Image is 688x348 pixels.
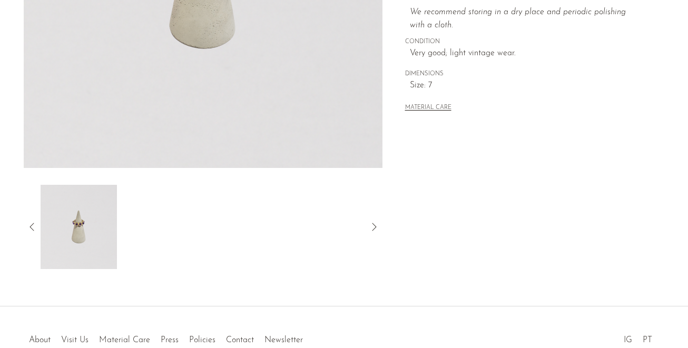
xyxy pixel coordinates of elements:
a: PT [643,336,652,344]
a: Press [161,336,179,344]
ul: Quick links [24,327,308,347]
span: DIMENSIONS [405,69,642,79]
a: Policies [189,336,215,344]
ul: Social Medias [618,327,657,347]
a: Contact [226,336,254,344]
button: MATERIAL CARE [405,104,451,112]
span: CONDITION [405,37,642,47]
a: Material Care [99,336,150,344]
a: IG [624,336,632,344]
a: About [29,336,51,344]
span: Size: 7 [410,79,642,93]
i: We recommend storing in a dry place and periodic polishing with a cloth. [410,8,626,30]
span: Very good; light vintage wear. [410,47,642,61]
a: Visit Us [61,336,89,344]
img: Gold Amethyst Band Ring [41,185,117,269]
